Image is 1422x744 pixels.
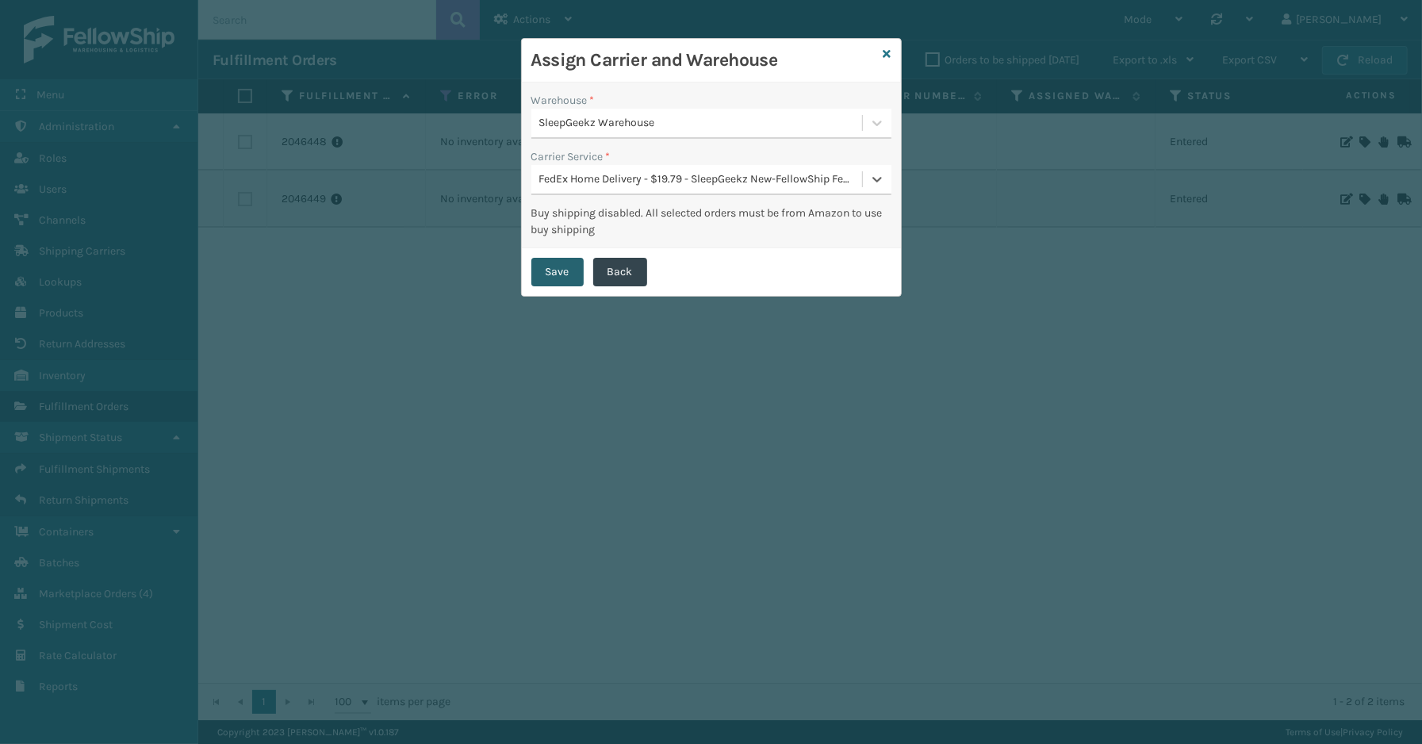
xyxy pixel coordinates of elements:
button: Back [593,258,647,286]
div: SleepGeekz Warehouse [539,115,864,132]
button: Save [531,258,584,286]
h3: Assign Carrier and Warehouse [531,48,877,72]
label: Warehouse [531,92,595,109]
div: Buy shipping disabled. All selected orders must be from Amazon to use buy shipping [531,205,891,238]
label: Carrier Service [531,148,611,165]
div: FedEx Home Delivery - $19.79 - SleepGeekz New-FellowShip FedEx Account [539,171,864,188]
